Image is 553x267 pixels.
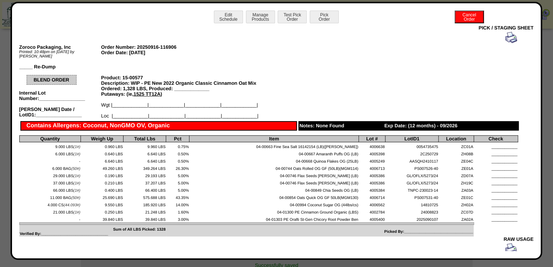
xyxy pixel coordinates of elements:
[359,171,385,179] td: 4005386
[74,181,81,186] span: (1#)
[166,200,189,208] td: 14.00%
[123,150,166,157] td: 6.640 LBS
[81,186,123,193] td: 0.400 LBS
[74,145,81,149] span: (1#)
[71,196,81,200] span: (50#)
[74,174,81,178] span: (1#)
[19,64,101,69] div: _____ Re-Dump
[383,121,519,131] div: Exp Date: (12 months) - 09/2026
[166,179,189,186] td: 5.00%
[20,232,165,236] div: Verified By:_______________________________
[474,150,518,157] td: ____________
[385,193,439,200] td: PS007531-40
[19,193,81,200] td: 11.000 BAG
[19,150,81,157] td: 6.000 LBS
[359,164,385,171] td: 4006713
[166,157,189,164] td: 0.50%
[74,152,81,156] span: (1#)
[439,200,474,208] td: ZH02A
[246,11,275,23] button: ManageProducts
[19,44,101,50] div: Zoroco Packaging, Inc
[439,150,474,157] td: ZH08B
[310,11,339,23] button: PickOrder
[385,157,439,164] td: AASQH2410117
[214,11,243,23] button: EditSchedule
[81,193,123,200] td: 25.690 LBS
[439,136,474,142] th: Location
[385,164,439,171] td: PS007526-40
[19,90,101,101] div: Internal Lot Number:_________________
[359,142,385,150] td: 4006638
[166,150,189,157] td: 0.50%
[81,164,123,171] td: 49.260 LBS
[189,164,359,171] td: 04-00744 Oats Rolled OG GF (50LB)(MGM114)
[278,11,307,23] button: Test PickOrder
[385,179,439,186] td: GL/OFLX/5273/24
[19,236,534,242] div: RAW USAGE
[166,215,189,222] td: 3.00%
[101,75,283,80] div: Product: 15-00577
[189,208,359,215] td: 04-01300 PE Cinnamon Ground Organic (LBS)
[385,200,439,208] td: 14810725
[359,200,385,208] td: 4006562
[189,171,359,179] td: 04-00746 Flax Seeds [PERSON_NAME] (LB)
[166,164,189,171] td: 26.30%
[359,208,385,215] td: 4002784
[101,80,283,86] div: Description: WIP - PE New 2022 Organic Classic Cinnamon Oat Mix
[166,186,189,193] td: 5.00%
[19,179,81,186] td: 37.000 LBS
[19,25,534,31] div: PICK / STAGING SHEET
[385,215,439,222] td: 2025090107
[74,210,81,215] span: (1#)
[189,186,359,193] td: 04-00849 Chia Seeds OG (LB)
[439,157,474,164] td: ZE04C
[81,179,123,186] td: 0.210 LBS
[439,193,474,200] td: ZE01C
[359,179,385,186] td: 4005386
[385,136,439,142] th: LotID1
[123,164,166,171] td: 349.264 LBS
[19,186,81,193] td: 66.000 LBS
[123,136,166,142] th: Total Lbs
[19,50,101,59] div: Printed: 10:48pm on [DATE] by [PERSON_NAME]
[20,121,297,131] div: Contains Allergens: Coconut, NonGMO OV, Organic
[123,171,166,179] td: 29.193 LBS
[81,200,123,208] td: 9.550 LBS
[27,75,77,85] div: BLEND ORDER
[474,171,518,179] td: ____________
[439,215,474,222] td: ZA02A
[101,91,283,97] div: Putaways: (ie, )
[123,208,166,215] td: 21.248 LBS
[81,136,123,142] th: Weigh Up
[123,200,166,208] td: 185.920 LBS
[474,200,518,208] td: ____________
[474,208,518,215] td: ____________
[19,225,166,236] td: Sum of All LBS Picked: 1328
[474,142,518,150] td: ____________
[439,208,474,215] td: ZC07D
[123,186,166,193] td: 66.400 LBS
[474,157,518,164] td: ____________
[123,142,166,150] td: 9.960 LBS
[189,215,359,222] td: 04-01303 PE Orafti St-Gen Chicory Root Powder Ben
[189,157,359,164] td: 04-00668 Quinoa Flakes OG (25LB)
[385,186,439,193] td: TNPC-230023-14
[123,179,166,186] td: 37.207 LBS
[19,200,81,208] td: 4.000 CS
[439,142,474,150] td: ZC01A
[474,215,518,222] td: ____________
[123,157,166,164] td: 6.640 LBS
[385,142,439,150] td: 0054735475
[474,186,518,193] td: ____________
[439,171,474,179] td: ZD07A
[166,208,189,215] td: 1.60%
[189,179,359,186] td: 04-00746 Flax Seeds [PERSON_NAME] (LB)
[359,215,385,222] td: 4005400
[439,164,474,171] td: ZE01A
[19,157,81,164] td: -
[439,179,474,186] td: ZH19C
[81,142,123,150] td: 0.960 LBS
[385,171,439,179] td: GL/OFLX/5273/24
[189,142,359,150] td: 04-00663 Fine Sea Salt 16142154 (LB)([PERSON_NAME])
[101,50,283,55] div: Order Date: [DATE]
